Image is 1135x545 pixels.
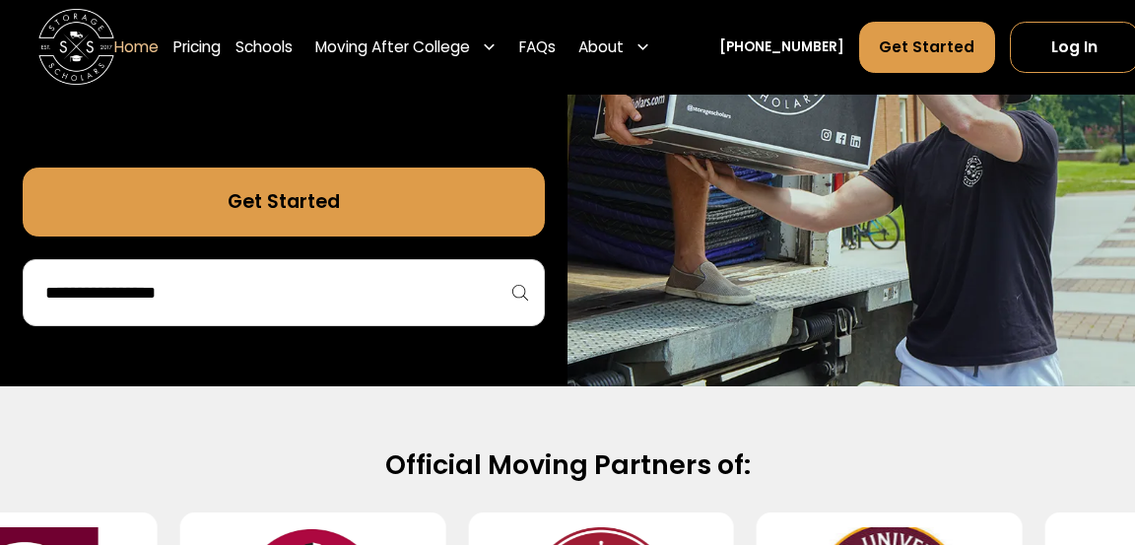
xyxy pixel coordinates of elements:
[57,447,1079,482] h2: Official Moving Partners of:
[308,21,504,74] div: Moving After College
[173,21,221,74] a: Pricing
[571,21,658,74] div: About
[719,37,844,57] a: [PHONE_NUMBER]
[315,36,470,59] div: Moving After College
[578,36,624,59] div: About
[519,21,556,74] a: FAQs
[235,21,293,74] a: Schools
[114,21,159,74] a: Home
[38,10,114,86] img: Storage Scholars main logo
[23,168,545,236] a: Get Started
[859,22,995,73] a: Get Started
